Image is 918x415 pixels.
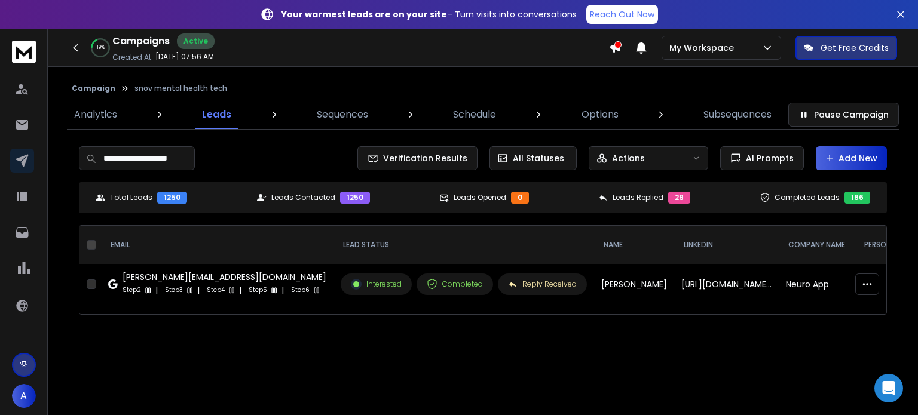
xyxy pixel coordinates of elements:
[612,152,645,164] p: Actions
[197,284,200,296] p: |
[123,284,141,296] p: Step 2
[155,52,214,62] p: [DATE] 07:56 AM
[378,152,467,164] span: Verification Results
[741,152,794,164] span: AI Prompts
[281,8,577,20] p: – Turn visits into conversations
[586,5,658,24] a: Reach Out Now
[310,100,375,129] a: Sequences
[281,8,447,20] strong: Your warmest leads are on your site
[874,374,903,402] div: Open Intercom Messenger
[453,107,496,122] p: Schedule
[155,284,158,296] p: |
[775,193,840,202] p: Completed Leads
[788,103,899,127] button: Pause Campaign
[291,284,310,296] p: Step 6
[333,226,594,264] th: LEAD STATUS
[165,284,183,296] p: Step 3
[613,193,663,202] p: Leads Replied
[207,284,225,296] p: Step 4
[12,384,36,408] button: A
[446,100,503,129] a: Schedule
[74,107,117,122] p: Analytics
[674,226,779,264] th: LinkedIn
[112,53,153,62] p: Created At:
[317,107,368,122] p: Sequences
[357,146,478,170] button: Verification Results
[582,107,619,122] p: Options
[157,192,187,204] div: 1250
[795,36,897,60] button: Get Free Credits
[195,100,238,129] a: Leads
[720,146,804,170] button: AI Prompts
[513,152,564,164] p: All Statuses
[816,146,887,170] button: Add New
[844,192,870,204] div: 186
[427,279,483,290] div: Completed
[674,264,779,305] td: [URL][DOMAIN_NAME][PERSON_NAME]
[508,279,577,289] div: Reply Received
[340,192,370,204] div: 1250
[696,100,779,129] a: Subsequences
[454,193,506,202] p: Leads Opened
[72,84,115,93] button: Campaign
[779,264,855,305] td: Neuro App
[12,41,36,63] img: logo
[271,193,335,202] p: Leads Contacted
[97,44,105,51] p: 19 %
[239,284,241,296] p: |
[779,226,855,264] th: Company Name
[351,279,402,290] div: Interested
[511,192,529,204] div: 0
[703,107,772,122] p: Subsequences
[590,8,654,20] p: Reach Out Now
[177,33,215,49] div: Active
[594,264,674,305] td: [PERSON_NAME]
[669,42,739,54] p: My Workspace
[668,192,690,204] div: 29
[249,284,267,296] p: Step 5
[821,42,889,54] p: Get Free Credits
[101,226,333,264] th: EMAIL
[574,100,626,129] a: Options
[281,284,284,296] p: |
[134,84,227,93] p: snov mental health tech
[202,107,231,122] p: Leads
[112,34,170,48] h1: Campaigns
[594,226,674,264] th: NAME
[123,271,326,283] div: [PERSON_NAME][EMAIL_ADDRESS][DOMAIN_NAME]
[110,193,152,202] p: Total Leads
[67,100,124,129] a: Analytics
